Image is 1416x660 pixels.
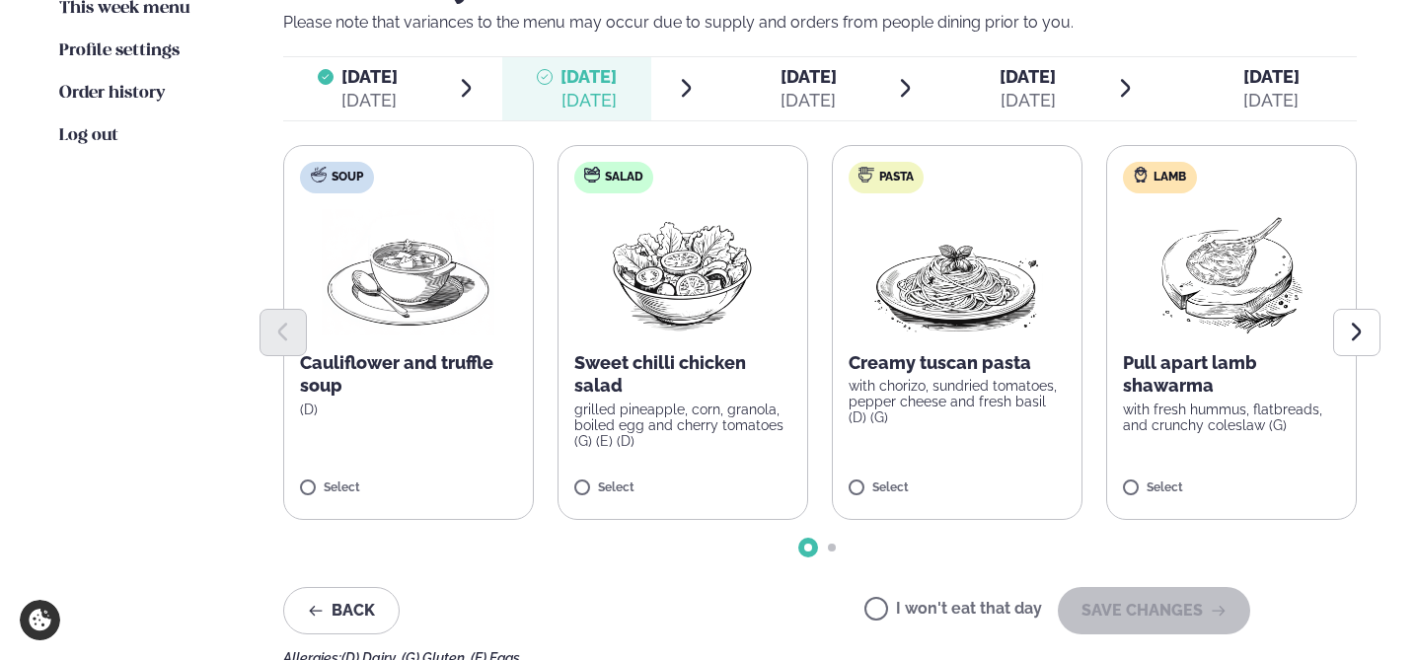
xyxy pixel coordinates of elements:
img: Salad.png [595,209,770,335]
p: Creamy tuscan pasta [849,351,1066,375]
button: Back [283,587,400,634]
span: Go to slide 2 [828,544,836,551]
p: Pull apart lamb shawarma [1123,351,1340,399]
span: [DATE] [1000,66,1056,87]
img: Lamb.svg [1133,167,1149,183]
span: [DATE] [560,66,617,87]
span: [DATE] [781,66,837,87]
div: [DATE] [1243,89,1300,112]
button: Previous slide [260,309,307,356]
img: salad.svg [584,167,600,183]
a: Profile settings [59,39,180,63]
div: [DATE] [341,89,398,112]
p: with fresh hummus, flatbreads, and crunchy coleslaw (G) [1123,402,1340,433]
img: Soup.png [322,209,495,335]
button: Next slide [1333,309,1380,356]
span: Log out [59,127,118,144]
p: Please note that variances to the menu may occur due to supply and orders from people dining prio... [283,11,1358,35]
p: grilled pineapple, corn, granola, boiled egg and cherry tomatoes (G) (E) (D) [574,402,791,449]
a: Cookie settings [20,600,60,640]
div: [DATE] [560,89,617,112]
img: Spagetti.png [870,209,1044,335]
p: Cauliflower and truffle soup [300,351,517,399]
span: Pasta [879,170,914,185]
div: [DATE] [781,89,837,112]
p: (D) [300,402,517,417]
span: [DATE] [341,66,398,87]
span: Soup [332,170,363,185]
span: Salad [605,170,643,185]
img: Lamb-Meat.png [1144,209,1318,335]
span: Go to slide 1 [804,544,812,551]
span: [DATE] [1243,66,1300,87]
span: Profile settings [59,42,180,59]
p: with chorizo, sundried tomatoes, pepper cheese and fresh basil (D) (G) [849,378,1066,425]
div: [DATE] [1000,89,1056,112]
img: soup.svg [311,167,327,183]
a: Log out [59,124,118,148]
button: SAVE CHANGES [1058,587,1250,634]
span: Lamb [1154,170,1186,185]
a: Order history [59,82,165,106]
p: Sweet chilli chicken salad [574,351,791,399]
img: pasta.svg [858,167,874,183]
span: Order history [59,85,165,102]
